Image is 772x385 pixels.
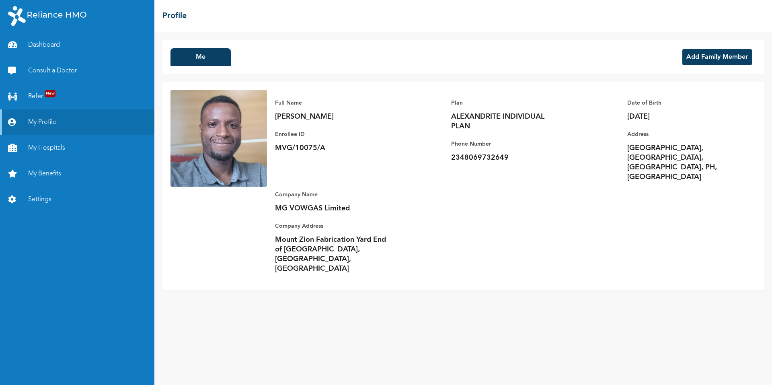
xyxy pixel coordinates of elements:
p: Plan [451,98,564,108]
h2: Profile [162,10,187,22]
p: Phone Number [451,139,564,149]
p: [DATE] [627,112,740,121]
p: Address [627,130,740,139]
p: MVG/10075/A [275,143,388,153]
p: Full Name [275,98,388,108]
p: MG VOWGAS Limited [275,204,388,213]
span: New [45,90,55,97]
img: RelianceHMO's Logo [8,6,86,26]
button: Me [170,48,231,66]
p: Company Address [275,221,388,231]
p: ALEXANDRITE INDIVIDUAL PLAN [451,112,564,131]
p: [GEOGRAPHIC_DATA], [GEOGRAPHIC_DATA], [GEOGRAPHIC_DATA], PH, [GEOGRAPHIC_DATA] [627,143,740,182]
p: [PERSON_NAME] [275,112,388,121]
p: Enrollee ID [275,130,388,139]
p: Company Name [275,190,388,200]
img: Enrollee [170,90,267,187]
button: Add Family Member [682,49,752,65]
p: 2348069732649 [451,153,564,163]
p: Mount Zion Fabrication Yard End of [GEOGRAPHIC_DATA], [GEOGRAPHIC_DATA], [GEOGRAPHIC_DATA] [275,235,388,274]
p: Date of Birth [627,98,740,108]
